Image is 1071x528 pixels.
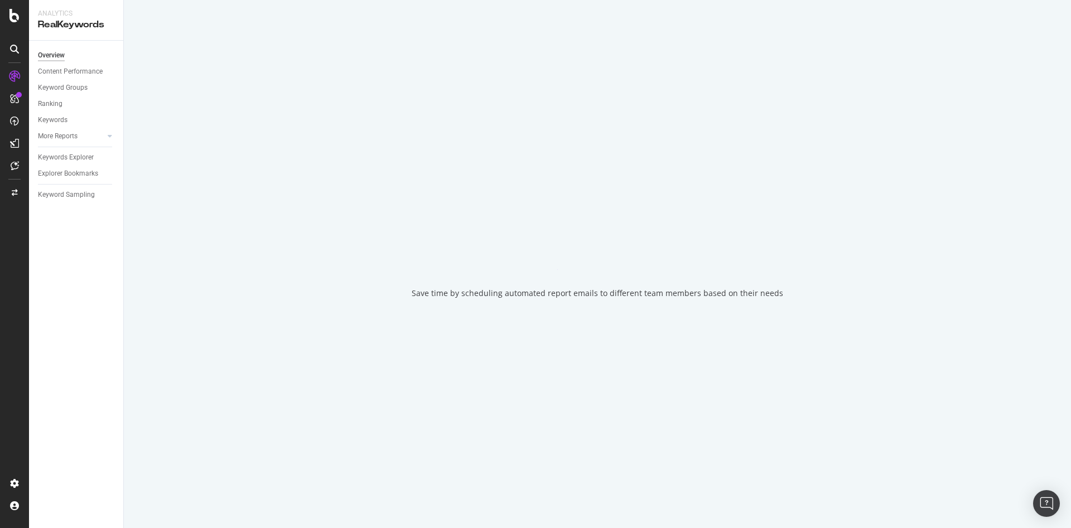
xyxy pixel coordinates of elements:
[38,152,94,163] div: Keywords Explorer
[38,114,67,126] div: Keywords
[38,98,62,110] div: Ranking
[38,189,95,201] div: Keyword Sampling
[59,66,86,73] div: Domaine
[38,114,115,126] a: Keywords
[128,65,137,74] img: tab_keywords_by_traffic_grey.svg
[38,152,115,163] a: Keywords Explorer
[38,130,104,142] a: More Reports
[38,168,98,180] div: Explorer Bookmarks
[38,82,115,94] a: Keyword Groups
[38,189,115,201] a: Keyword Sampling
[38,98,115,110] a: Ranking
[412,288,783,299] div: Save time by scheduling automated report emails to different team members based on their needs
[38,9,114,18] div: Analytics
[38,82,88,94] div: Keyword Groups
[38,18,114,31] div: RealKeywords
[38,168,115,180] a: Explorer Bookmarks
[18,29,27,38] img: website_grey.svg
[1033,490,1060,517] div: Open Intercom Messenger
[38,66,115,77] a: Content Performance
[38,50,115,61] a: Overview
[18,18,27,27] img: logo_orange.svg
[38,50,65,61] div: Overview
[38,130,78,142] div: More Reports
[38,66,103,77] div: Content Performance
[141,66,168,73] div: Mots-clés
[46,65,55,74] img: tab_domain_overview_orange.svg
[557,230,638,270] div: animation
[29,29,126,38] div: Domaine: [DOMAIN_NAME]
[31,18,55,27] div: v 4.0.25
